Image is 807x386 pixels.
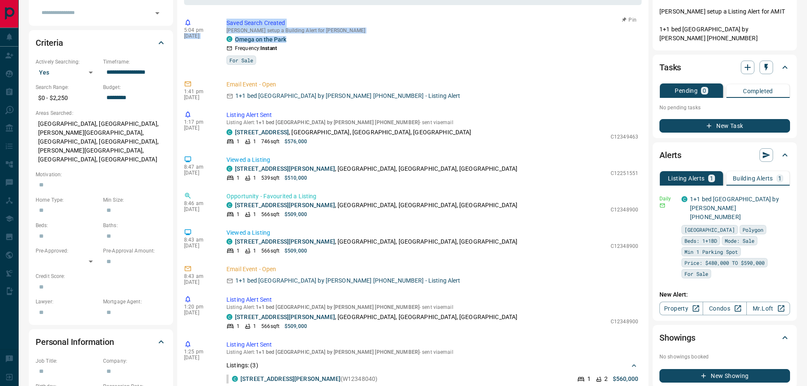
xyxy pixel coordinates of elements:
[226,239,232,244] div: condos.ca
[285,174,307,182] p: $510,000
[285,322,307,330] p: $509,000
[253,211,256,218] p: 1
[659,331,695,344] h2: Showings
[703,88,706,94] p: 0
[36,247,99,255] p: Pre-Approved:
[659,195,676,203] p: Daily
[226,19,638,28] p: Saved Search Created
[184,170,214,176] p: [DATE]
[226,129,232,135] div: condos.ca
[659,61,681,74] h2: Tasks
[659,328,790,348] div: Showings
[237,211,240,218] p: 1
[184,349,214,355] p: 1:25 pm
[743,88,773,94] p: Completed
[659,148,681,162] h2: Alerts
[184,89,214,94] p: 1:41 pm
[36,83,99,91] p: Search Range:
[604,375,608,383] p: 2
[103,357,166,365] p: Company:
[703,302,746,315] a: Condos
[237,138,240,145] p: 1
[235,128,472,137] p: , [GEOGRAPHIC_DATA], [GEOGRAPHIC_DATA], [GEOGRAPHIC_DATA]
[684,258,765,267] span: Price: $480,000 TO $590,000
[184,273,214,279] p: 8:43 am
[36,91,99,105] p: $0 - $2,250
[261,322,279,330] p: 566 sqft
[285,247,307,255] p: $509,000
[681,196,687,202] div: condos.ca
[184,304,214,310] p: 1:20 pm
[253,247,256,255] p: 1
[229,56,253,64] span: For Sale
[256,304,419,310] span: 1+1 bed [GEOGRAPHIC_DATA] by [PERSON_NAME] [PHONE_NUMBER]
[226,111,638,119] p: Listing Alert Sent
[103,222,166,229] p: Baths:
[232,376,238,382] div: condos.ca
[36,66,99,79] div: Yes
[253,322,256,330] p: 1
[668,175,705,181] p: Listing Alerts
[659,203,665,208] svg: Email
[184,119,214,125] p: 1:17 pm
[184,243,214,249] p: [DATE]
[611,318,638,325] p: C12348900
[226,192,638,201] p: Opportunity - Favourited a Listing
[617,16,642,24] button: Pin
[184,310,214,316] p: [DATE]
[36,109,166,117] p: Areas Searched:
[235,164,517,173] p: , [GEOGRAPHIC_DATA], [GEOGRAPHIC_DATA], [GEOGRAPHIC_DATA]
[261,138,279,145] p: 746 sqft
[226,228,638,237] p: Viewed a Listing
[226,202,232,208] div: condos.ca
[36,171,166,178] p: Motivation:
[226,314,232,320] div: condos.ca
[256,349,419,355] span: 1+1 bed [GEOGRAPHIC_DATA] by [PERSON_NAME] [PHONE_NUMBER]
[659,302,703,315] a: Property
[184,33,214,39] p: [DATE]
[725,236,754,245] span: Mode: Sale
[235,129,289,136] a: [STREET_ADDRESS]
[226,80,638,89] p: Email Event - Open
[226,304,638,310] p: Listing Alert : - sent via email
[103,298,166,305] p: Mortgage Agent:
[611,242,638,250] p: C12348900
[684,247,738,256] span: Min 1 Parking Spot
[226,156,638,164] p: Viewed a Listing
[103,58,166,66] p: Timeframe:
[237,174,240,182] p: 1
[235,313,517,322] p: , [GEOGRAPHIC_DATA], [GEOGRAPHIC_DATA], [GEOGRAPHIC_DATA]
[184,164,214,170] p: 8:47 am
[235,165,335,172] a: [STREET_ADDRESS][PERSON_NAME]
[675,88,698,94] p: Pending
[613,375,638,383] p: $560,000
[184,279,214,285] p: [DATE]
[235,314,335,320] a: [STREET_ADDRESS][PERSON_NAME]
[256,119,419,125] span: 1+1 bed [GEOGRAPHIC_DATA] by [PERSON_NAME] [PHONE_NUMBER]
[226,295,638,304] p: Listing Alert Sent
[611,169,638,177] p: C12251551
[103,247,166,255] p: Pre-Approval Amount:
[103,196,166,204] p: Min Size:
[226,119,638,125] p: Listing Alert : - sent via email
[659,290,790,299] p: New Alert:
[36,58,99,66] p: Actively Searching:
[690,196,779,220] a: 1+1 bed [GEOGRAPHIC_DATA] by [PERSON_NAME] [PHONE_NUMBER]
[151,7,163,19] button: Open
[184,237,214,243] p: 8:43 am
[184,27,214,33] p: 5:04 pm
[659,57,790,78] div: Tasks
[743,225,763,234] span: Polygon
[261,247,279,255] p: 566 sqft
[684,269,708,278] span: For Sale
[746,302,790,315] a: Mr.Loft
[226,166,232,172] div: condos.ca
[226,28,638,33] p: [PERSON_NAME] setup a Building Alert for [PERSON_NAME]
[253,138,256,145] p: 1
[184,355,214,361] p: [DATE]
[36,272,166,280] p: Credit Score:
[778,175,782,181] p: 1
[184,200,214,206] p: 8:46 am
[36,117,166,167] p: [GEOGRAPHIC_DATA], [GEOGRAPHIC_DATA], [PERSON_NAME][GEOGRAPHIC_DATA], [GEOGRAPHIC_DATA], [GEOGRAP...
[184,206,214,212] p: [DATE]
